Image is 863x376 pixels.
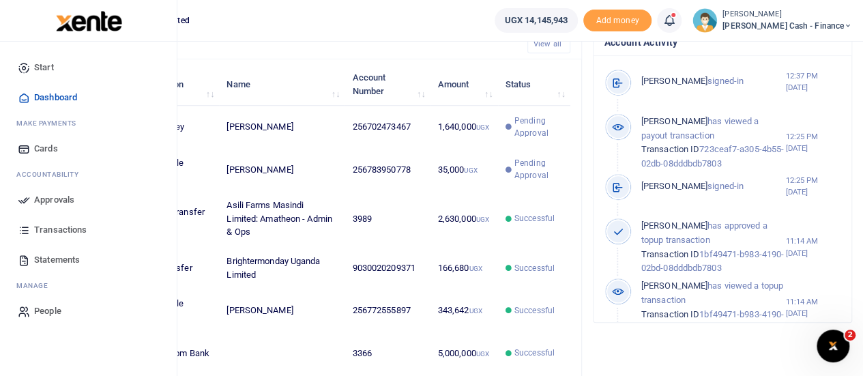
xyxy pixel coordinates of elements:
span: Transaction ID [641,309,699,319]
a: Cards [11,134,166,164]
small: UGX [476,216,489,223]
a: logo-small logo-large logo-large [55,15,122,25]
img: logo-large [56,11,122,31]
span: Transaction ID [641,144,699,154]
p: has viewed a payout transaction 723ceaf7-a305-4b55-02db-08dddbdb7803 [641,115,786,171]
a: View all [527,35,570,53]
span: [PERSON_NAME] Cash - Finance [722,20,852,32]
span: Cards [34,142,58,156]
img: profile-user [692,8,717,33]
small: UGX [469,307,482,315]
span: ake Payments [23,118,76,128]
small: 12:25 PM [DATE] [785,175,840,198]
span: Successful [514,262,555,274]
h4: Account Activity [604,35,840,50]
li: Ac [11,164,166,185]
p: has viewed a topup transaction 1bf49471-b983-4190-02bd-08dddbdb7803 [641,279,786,336]
span: Start [34,61,54,74]
h4: Recent Transactions [63,36,516,51]
span: [PERSON_NAME] [641,76,707,86]
span: Successful [514,347,555,359]
span: Statements [34,253,80,267]
td: [PERSON_NAME] [219,106,345,148]
small: 12:25 PM [DATE] [785,131,840,154]
span: Pending Approval [514,115,563,139]
td: 256772555897 [345,289,430,332]
small: 11:14 AM [DATE] [785,235,840,259]
p: has approved a topup transaction 1bf49471-b983-4190-02bd-08dddbdb7803 [641,219,786,276]
td: [PERSON_NAME] [219,289,345,332]
iframe: Intercom live chat [817,330,849,362]
small: 11:14 AM [DATE] [785,296,840,319]
td: [PERSON_NAME] [219,149,345,191]
span: [PERSON_NAME] [641,181,707,191]
td: 35,000 [430,149,497,191]
td: 1,640,000 [430,106,497,148]
span: Successful [514,304,555,317]
th: Status: activate to sort column ascending [498,63,570,106]
small: UGX [476,124,489,131]
span: [PERSON_NAME] [641,220,707,231]
th: Account Number: activate to sort column ascending [345,63,430,106]
td: 2,630,000 [430,191,497,247]
li: Toup your wallet [583,10,652,32]
small: UGX [464,167,477,174]
p: signed-in [641,179,786,194]
td: Asili Farms Masindi Limited: Amatheon - Admin & Ops [219,191,345,247]
span: Dashboard [34,91,77,104]
span: Approvals [34,193,74,207]
th: Name: activate to sort column ascending [219,63,345,106]
a: Approvals [11,185,166,215]
li: Wallet ballance [489,8,583,33]
a: Statements [11,245,166,275]
span: [PERSON_NAME] [641,116,707,126]
a: UGX 14,145,943 [495,8,578,33]
span: UGX 14,145,943 [505,14,568,27]
span: Successful [514,212,555,225]
span: 2 [845,330,855,341]
td: 9030020209371 [345,247,430,289]
td: 256702473467 [345,106,430,148]
span: [PERSON_NAME] [641,280,707,291]
li: M [11,113,166,134]
td: 5,000,000 [430,332,497,375]
td: 3989 [345,191,430,247]
th: Amount: activate to sort column ascending [430,63,497,106]
small: UGX [469,265,482,272]
span: People [34,304,61,318]
small: [PERSON_NAME] [722,9,852,20]
span: countability [27,169,78,179]
small: UGX [476,350,489,358]
a: Dashboard [11,83,166,113]
span: anage [23,280,48,291]
span: Transaction ID [641,249,699,259]
td: 343,642 [430,289,497,332]
td: 3366 [345,332,430,375]
a: People [11,296,166,326]
a: profile-user [PERSON_NAME] [PERSON_NAME] Cash - Finance [692,8,852,33]
span: Transactions [34,223,87,237]
span: Pending Approval [514,157,563,182]
a: Add money [583,14,652,25]
small: 12:37 PM [DATE] [785,70,840,93]
span: Add money [583,10,652,32]
td: 256783950778 [345,149,430,191]
a: Start [11,53,166,83]
li: M [11,275,166,296]
td: Brightermonday Uganda Limited [219,247,345,289]
td: 166,680 [430,247,497,289]
a: Transactions [11,215,166,245]
p: signed-in [641,74,786,89]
